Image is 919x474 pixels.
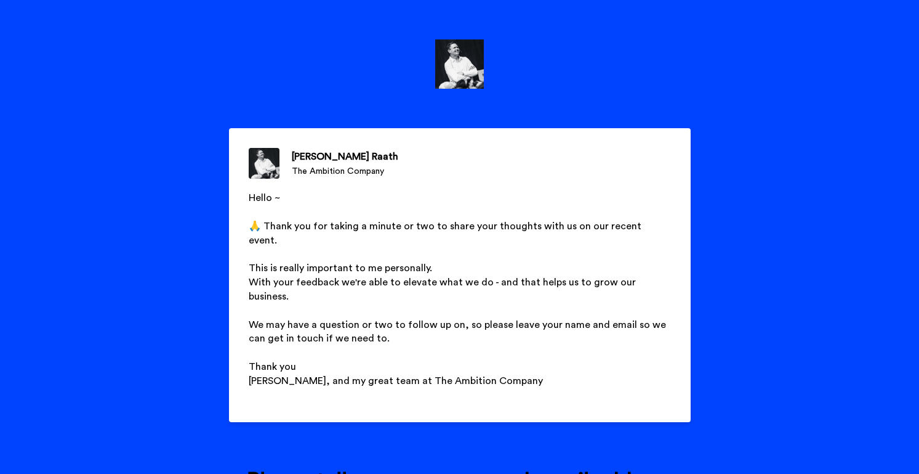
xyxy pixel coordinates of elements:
span: This is really important to me personally. [249,263,432,273]
div: [PERSON_NAME] Raath [292,149,398,164]
img: The Ambition Company [249,148,279,179]
span: Thank you [249,362,296,372]
span: With your feedback we're able to elevate what we do - and that helps us to grow our business. [249,277,638,301]
img: https://cdn.bonjoro.com/media/e6a54aa9-0d94-4b87-88d9-2444e265be48/f0e00509-123b-4fff-a51f-5371d3... [435,39,484,89]
span: 🙏 Thank you for taking a minute or two to share your thoughts with us on our recent event. [249,221,644,245]
span: Hello ~ [249,193,280,203]
span: [PERSON_NAME], and my great team at The Ambition Company [249,376,543,386]
span: We may have a question or two to follow up on, so please leave your name and email so we can get ... [249,320,668,344]
div: The Ambition Company [292,165,398,178]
